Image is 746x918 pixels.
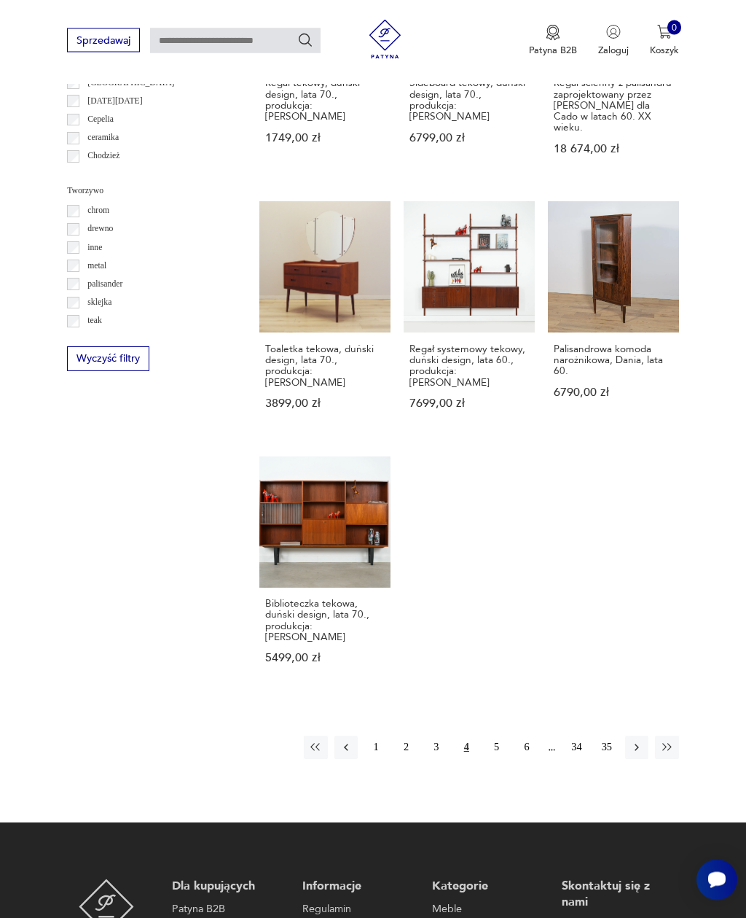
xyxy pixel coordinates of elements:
[87,260,106,274] p: metal
[554,388,673,399] p: 6790,00 zł
[87,168,119,183] p: Ćmielów
[67,28,139,52] button: Sprzedawaj
[650,25,679,57] button: 0Koszyk
[529,25,577,57] a: Ikona medaluPatyna B2B
[554,78,673,133] h3: Regał ścienny z palisandru zaprojektowany przez [PERSON_NAME] dla Cado w latach 60. XX wieku.
[87,314,101,329] p: teak
[409,399,529,410] p: 7699,00 zł
[455,736,478,760] button: 4
[657,25,672,39] img: Ikona koszyka
[87,222,113,237] p: drewno
[259,457,390,691] a: Biblioteczka tekowa, duński design, lata 70., produkcja: DaniaBiblioteczka tekowa, duński design,...
[172,879,282,895] p: Dla kupujących
[409,133,529,144] p: 6799,00 zł
[87,113,114,128] p: Cepelia
[361,20,409,59] img: Patyna - sklep z meblami i dekoracjami vintage
[67,347,149,371] button: Wyczyść filtry
[515,736,538,760] button: 6
[432,879,542,895] p: Kategorie
[548,202,679,435] a: Palisandrowa komoda narożnikowa, Dania, lata 60.Palisandrowa komoda narożnikowa, Dania, lata 60.6...
[172,902,282,918] a: Patyna B2B
[546,25,560,41] img: Ikona medalu
[265,133,385,144] p: 1749,00 zł
[562,879,672,911] p: Skontaktuj się z nami
[606,25,621,39] img: Ikonka użytkownika
[554,344,673,378] h3: Palisandrowa komoda narożnikowa, Dania, lata 60.
[87,149,119,164] p: Chodzież
[595,736,619,760] button: 35
[598,25,629,57] button: Zaloguj
[364,736,388,760] button: 1
[87,131,119,146] p: ceramika
[404,202,535,435] a: Regał systemowy tekowy, duński design, lata 60., produkcja: DaniaRegał systemowy tekowy, duński d...
[265,653,385,664] p: 5499,00 zł
[425,736,448,760] button: 3
[265,78,385,122] h3: Regał tekowy, duński design, lata 70., produkcja: [PERSON_NAME]
[67,37,139,46] a: Sprzedawaj
[67,184,228,199] p: Tworzywo
[265,599,385,643] h3: Biblioteczka tekowa, duński design, lata 70., produkcja: [PERSON_NAME]
[87,332,153,347] p: tworzywo sztuczne
[259,202,390,435] a: Toaletka tekowa, duński design, lata 70., produkcja: DaniaToaletka tekowa, duński design, lata 70...
[554,144,673,155] p: 18 674,00 zł
[485,736,509,760] button: 5
[87,241,102,256] p: inne
[87,278,122,292] p: palisander
[409,78,529,122] h3: Sideboard tekowy, duński design, lata 70., produkcja: [PERSON_NAME]
[297,32,313,48] button: Szukaj
[696,860,737,901] iframe: Smartsupp widget button
[565,736,588,760] button: 34
[409,344,529,389] h3: Regał systemowy tekowy, duński design, lata 60., produkcja: [PERSON_NAME]
[598,44,629,57] p: Zaloguj
[87,204,109,219] p: chrom
[529,25,577,57] button: Patyna B2B
[265,344,385,389] h3: Toaletka tekowa, duński design, lata 70., produkcja: [PERSON_NAME]
[529,44,577,57] p: Patyna B2B
[87,296,111,311] p: sklejka
[432,902,542,918] a: Meble
[302,902,412,918] a: Regulamin
[87,95,142,109] p: [DATE][DATE]
[667,20,682,35] div: 0
[394,736,417,760] button: 2
[265,399,385,410] p: 3899,00 zł
[650,44,679,57] p: Koszyk
[302,879,412,895] p: Informacje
